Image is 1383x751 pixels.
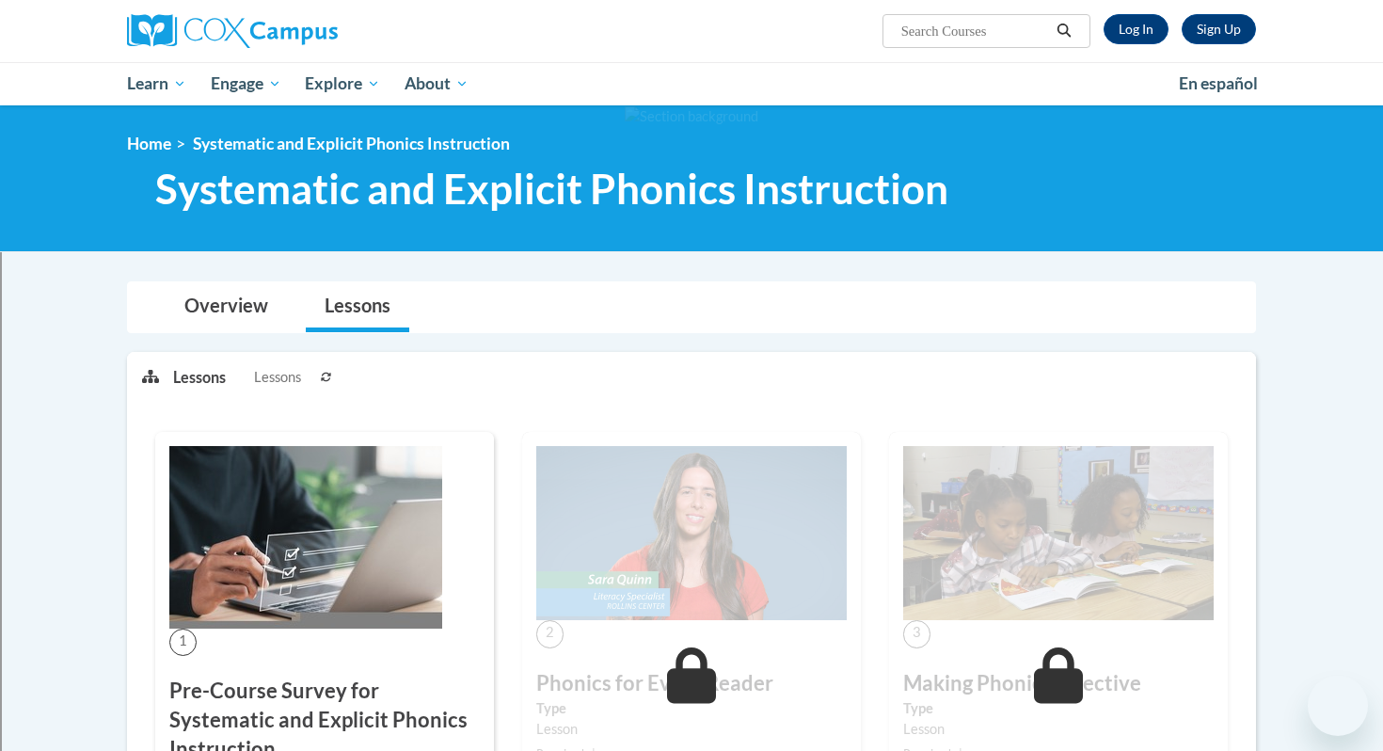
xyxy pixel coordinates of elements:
[127,14,338,48] img: Cox Campus
[115,62,199,105] a: Learn
[392,62,481,105] a: About
[127,14,485,48] a: Cox Campus
[405,72,469,95] span: About
[1179,73,1258,93] span: En español
[127,134,171,153] a: Home
[155,164,948,214] span: Systematic and Explicit Phonics Instruction
[293,62,392,105] a: Explore
[625,106,758,127] img: Section background
[1104,14,1168,44] a: Log In
[1167,64,1270,104] a: En español
[1308,676,1368,736] iframe: Button to launch messaging window
[899,20,1050,42] input: Search Courses
[127,72,186,95] span: Learn
[193,134,510,153] span: Systematic and Explicit Phonics Instruction
[211,72,281,95] span: Engage
[1050,20,1078,42] button: Search
[99,62,1284,105] div: Main menu
[1182,14,1256,44] a: Register
[199,62,294,105] a: Engage
[305,72,380,95] span: Explore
